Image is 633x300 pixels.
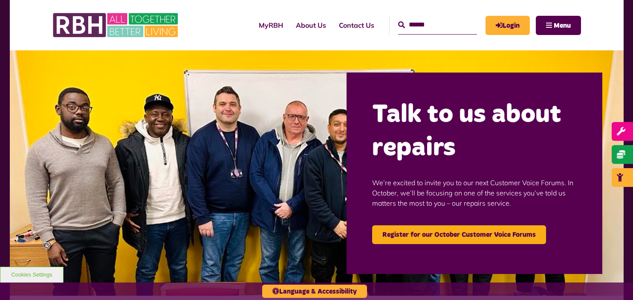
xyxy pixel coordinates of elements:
button: Navigation [536,16,581,35]
a: Contact Us [332,14,381,37]
a: MyRBH [486,16,530,35]
p: We’re excited to invite you to our next Customer Voice Forums. In October, we’ll be focusing on o... [372,165,577,221]
a: About Us [289,14,332,37]
a: MyRBH [252,14,289,37]
iframe: Netcall Web Assistant for live chat [595,262,633,300]
img: Group photo of customers and colleagues at the Lighthouse Project [10,50,624,296]
h2: Talk to us about repairs [372,98,577,165]
img: RBH [52,9,180,42]
button: Language & Accessibility [262,285,367,298]
span: Menu [554,22,571,29]
a: Register for our October Customer Voice Forums [372,225,546,244]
